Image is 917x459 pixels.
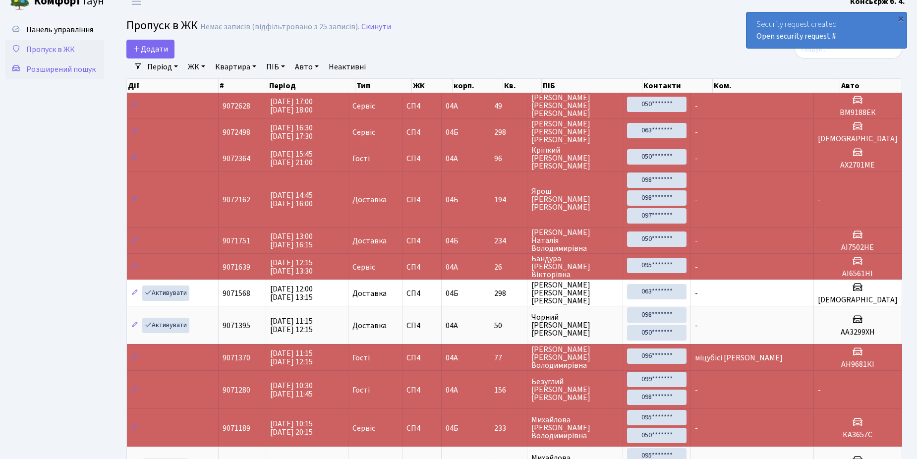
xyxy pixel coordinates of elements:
[270,316,313,335] span: [DATE] 11:15 [DATE] 12:15
[406,322,437,330] span: СП4
[446,153,458,164] span: 04А
[531,281,619,305] span: [PERSON_NAME] [PERSON_NAME] [PERSON_NAME]
[406,354,437,362] span: СП4
[896,13,906,23] div: ×
[5,59,104,79] a: Розширений пошук
[542,79,642,93] th: ПІБ
[695,385,698,396] span: -
[695,320,698,331] span: -
[840,79,902,93] th: Авто
[406,289,437,297] span: СП4
[352,102,375,110] span: Сервіс
[352,155,370,163] span: Гості
[270,348,313,367] span: [DATE] 11:15 [DATE] 12:15
[446,262,458,273] span: 04А
[355,79,412,93] th: Тип
[446,101,458,112] span: 04А
[494,289,523,297] span: 298
[406,128,437,136] span: СП4
[642,79,713,93] th: Контакти
[494,196,523,204] span: 194
[270,149,313,168] span: [DATE] 15:45 [DATE] 21:00
[695,101,698,112] span: -
[494,322,523,330] span: 50
[818,194,821,205] span: -
[695,194,698,205] span: -
[270,190,313,209] span: [DATE] 14:45 [DATE] 16:00
[446,320,458,331] span: 04А
[446,288,458,299] span: 04Б
[531,416,619,440] span: Михайлова [PERSON_NAME] Володимирівна
[406,155,437,163] span: СП4
[127,79,219,93] th: Дії
[746,12,907,48] div: Security request created
[26,24,93,35] span: Панель управління
[713,79,840,93] th: Ком.
[531,94,619,117] span: [PERSON_NAME] [PERSON_NAME] [PERSON_NAME]
[531,120,619,144] span: [PERSON_NAME] [PERSON_NAME] [PERSON_NAME]
[352,263,375,271] span: Сервіс
[818,385,821,396] span: -
[695,153,698,164] span: -
[818,243,898,252] h5: АІ7502НЕ
[695,288,698,299] span: -
[126,17,198,34] span: Пропуск в ЖК
[5,40,104,59] a: Пропуск в ЖК
[531,146,619,170] span: Кріпкий [PERSON_NAME] [PERSON_NAME]
[494,155,523,163] span: 96
[531,255,619,279] span: Бандура [PERSON_NAME] Вікторівна
[211,58,260,75] a: Квартира
[270,96,313,115] span: [DATE] 17:00 [DATE] 18:00
[406,196,437,204] span: СП4
[352,289,387,297] span: Доставка
[494,386,523,394] span: 156
[531,187,619,211] span: Ярош [PERSON_NAME] [PERSON_NAME]
[453,79,503,93] th: корп.
[695,352,783,363] span: міцубісі [PERSON_NAME]
[494,263,523,271] span: 26
[223,194,250,205] span: 9072162
[26,44,75,55] span: Пропуск в ЖК
[352,424,375,432] span: Сервіс
[270,284,313,303] span: [DATE] 12:00 [DATE] 13:15
[756,31,836,42] a: Open security request #
[494,424,523,432] span: 233
[352,128,375,136] span: Сервіс
[223,127,250,138] span: 9072498
[406,263,437,271] span: СП4
[223,320,250,331] span: 9071395
[695,127,698,138] span: -
[412,79,453,93] th: ЖК
[223,385,250,396] span: 9071280
[361,22,391,32] a: Скинути
[219,79,268,93] th: #
[695,262,698,273] span: -
[818,328,898,337] h5: AA3299XH
[531,313,619,337] span: Чорний [PERSON_NAME] [PERSON_NAME]
[818,360,898,369] h5: АН9681КІ
[494,237,523,245] span: 234
[352,386,370,394] span: Гості
[818,134,898,144] h5: [DEMOGRAPHIC_DATA]
[446,194,458,205] span: 04Б
[5,20,104,40] a: Панель управління
[531,345,619,369] span: [PERSON_NAME] [PERSON_NAME] Володимирівна
[143,58,182,75] a: Період
[325,58,370,75] a: Неактивні
[406,102,437,110] span: СП4
[270,122,313,142] span: [DATE] 16:30 [DATE] 17:30
[446,385,458,396] span: 04А
[446,235,458,246] span: 04Б
[818,430,898,440] h5: КА3657С
[352,237,387,245] span: Доставка
[503,79,542,93] th: Кв.
[406,386,437,394] span: СП4
[352,196,387,204] span: Доставка
[406,237,437,245] span: СП4
[818,295,898,305] h5: [DEMOGRAPHIC_DATA]
[818,108,898,117] h5: ВМ9188ЕК
[446,127,458,138] span: 04Б
[352,354,370,362] span: Гості
[695,423,698,434] span: -
[270,418,313,438] span: [DATE] 10:15 [DATE] 20:15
